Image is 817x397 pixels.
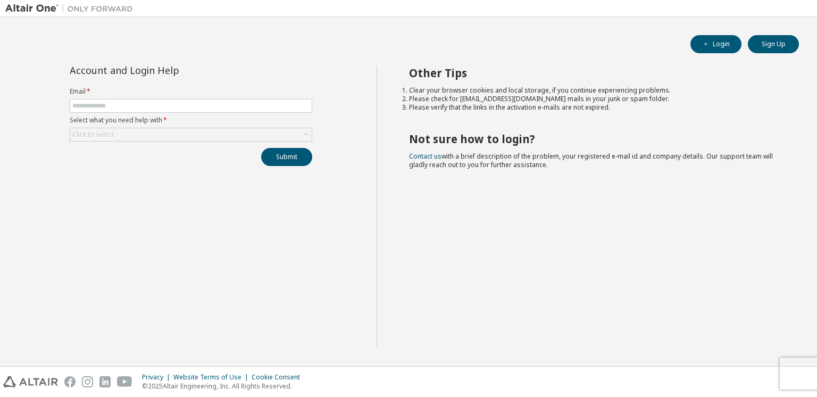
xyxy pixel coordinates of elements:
p: © 2025 Altair Engineering, Inc. All Rights Reserved. [142,382,306,391]
button: Submit [261,148,312,166]
a: Contact us [409,152,441,161]
label: Email [70,87,312,96]
div: Account and Login Help [70,66,264,75]
h2: Not sure how to login? [409,132,780,146]
img: youtube.svg [117,376,132,387]
div: Website Terms of Use [173,373,252,382]
div: Click to select [70,128,312,141]
span: with a brief description of the problem, your registered e-mail id and company details. Our suppo... [409,152,773,169]
label: Select what you need help with [70,116,312,125]
li: Please verify that the links in the activation e-mails are not expired. [409,103,780,112]
img: facebook.svg [64,376,76,387]
img: altair_logo.svg [3,376,58,387]
li: Please check for [EMAIL_ADDRESS][DOMAIN_NAME] mails in your junk or spam folder. [409,95,780,103]
div: Cookie Consent [252,373,306,382]
button: Login [690,35,741,53]
div: Click to select [72,130,114,139]
img: linkedin.svg [99,376,111,387]
img: instagram.svg [82,376,93,387]
li: Clear your browser cookies and local storage, if you continue experiencing problems. [409,86,780,95]
img: Altair One [5,3,138,14]
h2: Other Tips [409,66,780,80]
div: Privacy [142,373,173,382]
button: Sign Up [748,35,799,53]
